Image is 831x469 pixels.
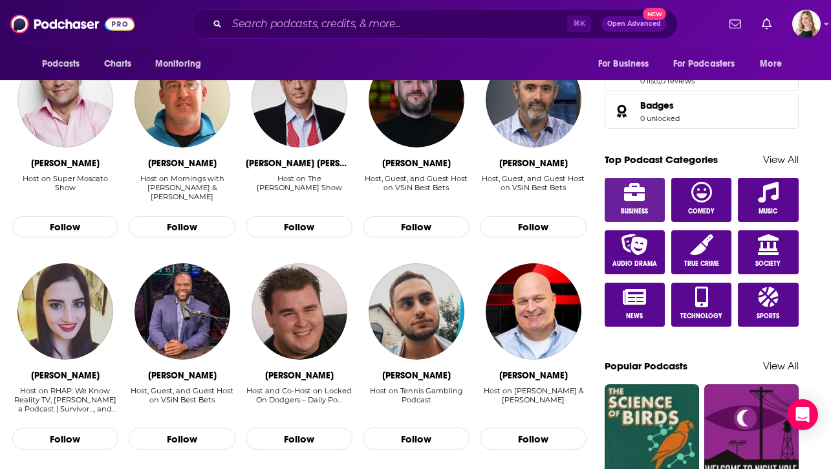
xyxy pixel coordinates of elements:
div: Host on RHAP: We Know Reality TV, Rob Has a Podcast | Survivor…, and RHAP: We Know Survivor [12,386,119,414]
span: News [626,312,643,320]
span: Music [759,208,777,215]
div: Host and Co-Host on Locked On Dodgers – Daily Po… [246,386,352,414]
div: Host and Co-Host on Locked On Dodgers – Daily Po… [246,386,352,404]
a: Show notifications dropdown [724,13,746,35]
div: Host on Super Moscato Show [12,174,119,192]
a: Sports [738,283,799,327]
a: Charts [96,52,140,76]
a: Popular Podcasts [605,360,687,372]
div: Host, Guest, and Guest Host on VSiN Best Bets [363,174,469,202]
span: Badges [605,94,799,129]
a: Show notifications dropdown [757,13,777,35]
div: Host, Guest, and Guest Host on VSiN Best Bets [480,174,587,192]
a: Music [738,178,799,222]
div: Host on Tennis Gambling Podcast [363,386,469,414]
img: Podchaser - Follow, Share and Rate Podcasts [10,12,135,36]
button: Follow [129,216,235,238]
img: Scott Reichel [369,263,464,359]
span: ⌘ K [567,16,591,32]
div: Open Intercom Messenger [787,399,818,430]
button: Follow [363,428,469,450]
div: Femi Abebefe [148,370,217,381]
a: Business [605,178,665,222]
a: 0 unlocked [640,114,680,123]
div: Vincent Moscato [31,158,100,169]
div: Host on RHAP: We Know Reality TV, [PERSON_NAME] a Podcast | Survivor…, and RHAP: We Know Survivor [12,386,119,413]
div: Jeff Snider [265,370,334,381]
img: Shannon Gaitz [17,263,113,359]
span: Charts [104,55,132,73]
div: Scott Reichel [382,370,451,381]
div: Host on Mornings with [PERSON_NAME] & [PERSON_NAME] [129,174,235,201]
button: Follow [246,216,352,238]
a: View All [763,360,799,372]
span: New [643,8,666,20]
div: Host on Payne & Pendergast [480,386,587,414]
span: More [760,55,782,73]
input: Search podcasts, credits, & more... [227,14,567,34]
button: Follow [129,428,235,450]
span: Technology [680,312,722,320]
a: True Crime [671,230,732,274]
button: Show profile menu [792,10,821,38]
img: Wes Reynolds [369,52,464,147]
div: Host, Guest, and Guest Host on VSiN Best Bets [363,174,469,192]
div: Eli Savoie [148,158,217,169]
a: Comedy [671,178,732,222]
button: Follow [246,428,352,450]
a: Jeff Snider [252,263,347,359]
a: Badges [640,100,680,111]
div: Host on Tennis Gambling Podcast [363,386,469,404]
span: For Podcasters [673,55,735,73]
img: Eli Savoie [135,52,230,147]
button: open menu [146,52,218,76]
span: Sports [757,312,779,320]
button: Follow [480,216,587,238]
span: Business [621,208,648,215]
button: Follow [363,216,469,238]
div: John Calvin Batchelor [246,158,352,169]
a: Top Podcast Categories [605,153,718,166]
button: open menu [665,52,754,76]
span: Badges [640,100,674,111]
img: Vincent Moscato [17,52,113,147]
span: Monitoring [155,55,201,73]
div: Host, Guest, and Guest Host on VSiN Best Bets [129,386,235,404]
a: 0 lists [640,76,660,85]
button: Open AdvancedNew [601,16,667,32]
a: News [605,283,665,327]
div: Host on Super Moscato Show [12,174,119,202]
button: Follow [12,216,119,238]
span: Podcasts [42,55,80,73]
button: open menu [33,52,97,76]
button: Follow [12,428,119,450]
a: Society [738,230,799,274]
button: open menu [589,52,665,76]
img: User Profile [792,10,821,38]
div: Host on Mornings with Greg & Eli [129,174,235,202]
div: Shannon Gaitz [31,370,100,381]
div: Host on [PERSON_NAME] & [PERSON_NAME] [480,386,587,404]
span: Logged in as Ilana.Dvir [792,10,821,38]
span: Society [755,260,781,268]
div: Host, Guest, and Guest Host on VSiN Best Bets [480,174,587,202]
a: Audio Drama [605,230,665,274]
span: Audio Drama [612,260,657,268]
img: Sean Pendergast [486,263,581,359]
a: 0 reviews [661,76,695,85]
div: Host on The John Batchelor Show [246,174,352,202]
span: Open Advanced [607,21,661,27]
img: Femi Abebefe [135,263,230,359]
div: Wes Reynolds [382,158,451,169]
a: Badges [609,102,635,120]
img: Dave Ross [486,52,581,147]
img: John Calvin Batchelor [252,52,347,147]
